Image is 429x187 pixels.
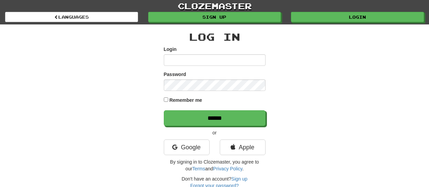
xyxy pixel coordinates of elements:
[5,12,138,22] a: Languages
[164,139,210,155] a: Google
[192,166,205,171] a: Terms
[164,31,266,42] h2: Log In
[164,46,177,53] label: Login
[220,139,266,155] a: Apple
[169,97,202,104] label: Remember me
[213,166,242,171] a: Privacy Policy
[164,71,186,78] label: Password
[164,129,266,136] p: or
[164,158,266,172] p: By signing in to Clozemaster, you agree to our and .
[291,12,424,22] a: Login
[148,12,281,22] a: Sign up
[231,176,247,182] a: Sign up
